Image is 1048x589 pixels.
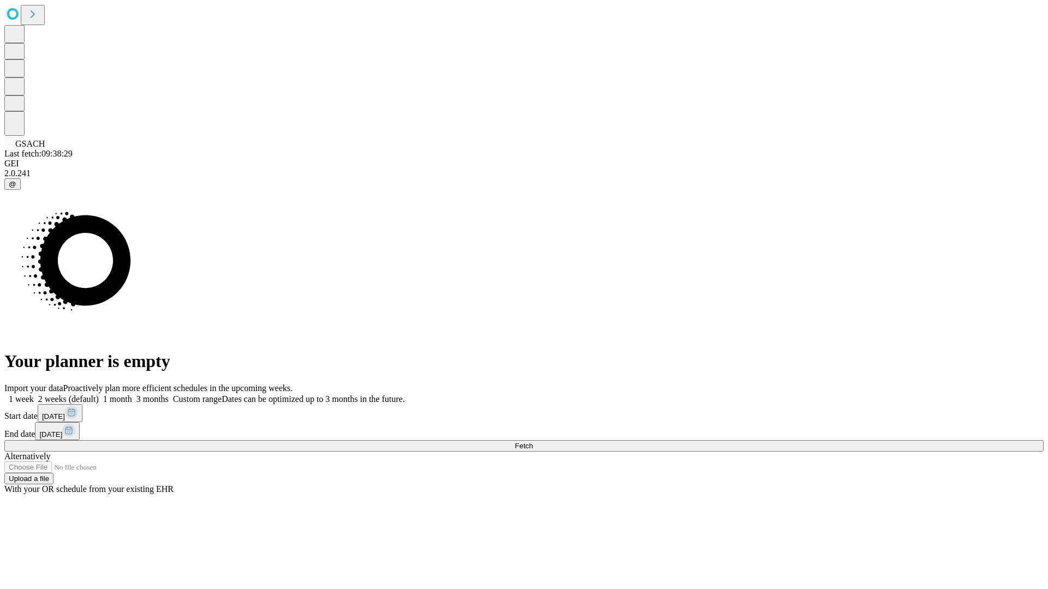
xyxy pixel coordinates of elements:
[4,473,53,484] button: Upload a file
[4,159,1044,169] div: GEI
[4,149,73,158] span: Last fetch: 09:38:29
[35,422,80,440] button: [DATE]
[38,394,99,404] span: 2 weeks (default)
[4,422,1044,440] div: End date
[515,442,533,450] span: Fetch
[9,180,16,188] span: @
[15,139,45,148] span: GSACH
[42,412,65,420] span: [DATE]
[103,394,132,404] span: 1 month
[4,452,50,461] span: Alternatively
[9,394,34,404] span: 1 week
[63,383,293,393] span: Proactively plan more efficient schedules in the upcoming weeks.
[222,394,404,404] span: Dates can be optimized up to 3 months in the future.
[4,440,1044,452] button: Fetch
[4,484,174,494] span: With your OR schedule from your existing EHR
[4,351,1044,371] h1: Your planner is empty
[38,404,82,422] button: [DATE]
[39,430,62,438] span: [DATE]
[173,394,222,404] span: Custom range
[136,394,169,404] span: 3 months
[4,383,63,393] span: Import your data
[4,404,1044,422] div: Start date
[4,169,1044,178] div: 2.0.241
[4,178,21,190] button: @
